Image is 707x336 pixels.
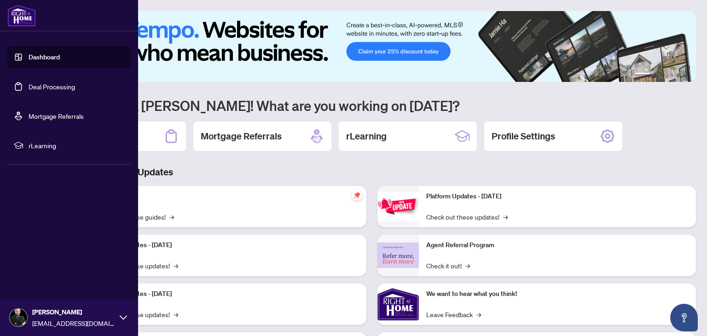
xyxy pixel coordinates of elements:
[32,307,115,317] span: [PERSON_NAME]
[465,261,470,271] span: →
[10,309,27,326] img: Profile Icon
[426,289,689,299] p: We want to hear what you think!
[48,97,696,114] h1: Welcome back [PERSON_NAME]! What are you working on [DATE]?
[377,284,419,325] img: We want to hear what you think!
[29,53,60,61] a: Dashboard
[426,212,508,222] a: Check out these updates!→
[426,240,689,250] p: Agent Referral Program
[426,191,689,202] p: Platform Updates - [DATE]
[377,192,419,221] img: Platform Updates - June 23, 2025
[654,73,657,76] button: 2
[201,130,282,143] h2: Mortgage Referrals
[683,73,687,76] button: 6
[48,166,696,179] h3: Brokerage & Industry Updates
[346,130,387,143] h2: rLearning
[661,73,665,76] button: 3
[492,130,555,143] h2: Profile Settings
[426,261,470,271] a: Check it out!→
[503,212,508,222] span: →
[635,73,650,76] button: 1
[668,73,672,76] button: 4
[32,318,115,328] span: [EMAIL_ADDRESS][DOMAIN_NAME]
[377,243,419,268] img: Agent Referral Program
[676,73,679,76] button: 5
[169,212,174,222] span: →
[352,190,363,201] span: pushpin
[7,5,36,27] img: logo
[174,309,178,319] span: →
[426,309,481,319] a: Leave Feedback→
[97,191,359,202] p: Self-Help
[97,240,359,250] p: Platform Updates - [DATE]
[29,140,124,151] span: rLearning
[29,112,84,120] a: Mortgage Referrals
[97,289,359,299] p: Platform Updates - [DATE]
[174,261,178,271] span: →
[476,309,481,319] span: →
[670,304,698,331] button: Open asap
[29,82,75,91] a: Deal Processing
[48,11,696,82] img: Slide 0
